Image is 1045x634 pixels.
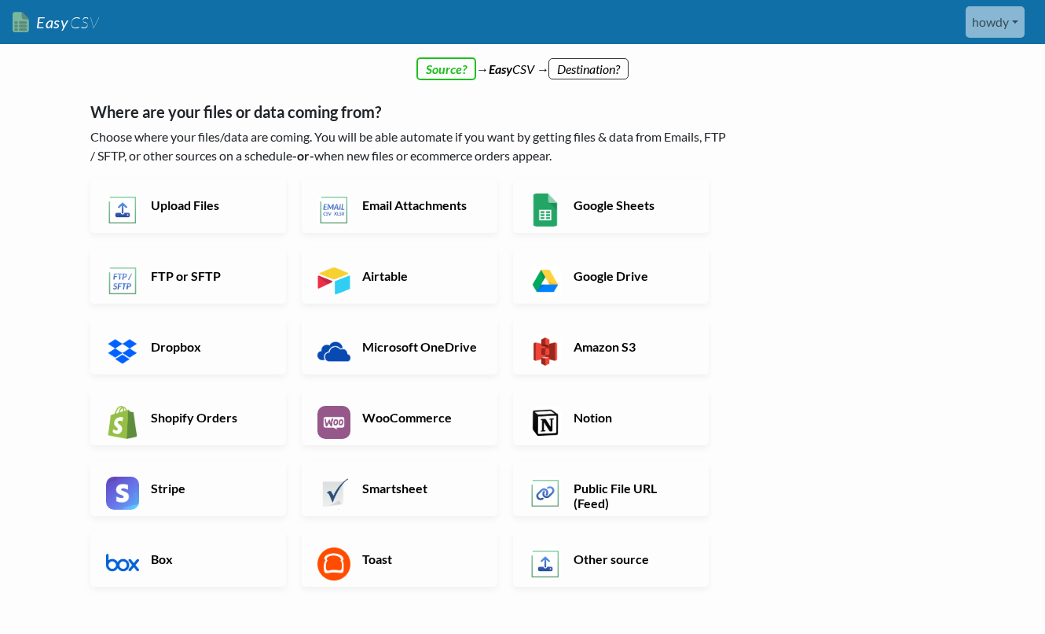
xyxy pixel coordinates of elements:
[302,319,497,374] a: Microsoft OneDrive
[302,178,497,233] a: Email Attachments
[147,551,270,566] h6: Box
[147,268,270,283] h6: FTP or SFTP
[90,461,286,516] a: Stripe
[147,481,270,496] h6: Stripe
[529,194,562,227] img: Google Sheets App & API
[358,551,482,566] h6: Toast
[570,551,693,566] h6: Other source
[90,319,286,374] a: Dropbox
[358,410,482,425] h6: WooCommerce
[317,194,350,227] img: Email New CSV or XLSX File App & API
[90,127,731,165] p: Choose where your files/data are coming. You will be able automate if you want by getting files &...
[570,410,693,425] h6: Notion
[529,264,562,297] img: Google Drive App & API
[358,197,482,212] h6: Email Attachments
[317,264,350,297] img: Airtable App & API
[90,178,286,233] a: Upload Files
[358,339,482,354] h6: Microsoft OneDrive
[513,319,709,374] a: Amazon S3
[302,249,497,304] a: Airtable
[570,481,693,511] h6: Public File URL (Feed)
[529,335,562,368] img: Amazon S3 App & API
[358,268,482,283] h6: Airtable
[106,264,139,297] img: FTP or SFTP App & API
[106,477,139,510] img: Stripe App & API
[570,197,693,212] h6: Google Sheets
[302,461,497,516] a: Smartsheet
[302,390,497,445] a: WooCommerce
[302,532,497,587] a: Toast
[106,335,139,368] img: Dropbox App & API
[90,102,731,121] h5: Where are your files or data coming from?
[147,410,270,425] h6: Shopify Orders
[513,178,709,233] a: Google Sheets
[90,390,286,445] a: Shopify Orders
[106,547,139,581] img: Box App & API
[513,532,709,587] a: Other source
[513,390,709,445] a: Notion
[529,406,562,439] img: Notion App & API
[147,197,270,212] h6: Upload Files
[13,6,99,39] a: EasyCSV
[966,6,1025,38] a: howdy
[75,44,970,79] div: → CSV →
[90,249,286,304] a: FTP or SFTP
[106,406,139,439] img: Shopify App & API
[529,477,562,510] img: Public File URL App & API
[529,547,562,581] img: Other Source App & API
[292,148,314,163] b: -or-
[513,461,709,516] a: Public File URL (Feed)
[513,249,709,304] a: Google Drive
[570,268,693,283] h6: Google Drive
[147,339,270,354] h6: Dropbox
[317,335,350,368] img: Microsoft OneDrive App & API
[317,406,350,439] img: WooCommerce App & API
[90,532,286,587] a: Box
[979,571,1029,618] iframe: chat widget
[106,194,139,227] img: Upload Files App & API
[358,481,482,496] h6: Smartsheet
[317,477,350,510] img: Smartsheet App & API
[570,339,693,354] h6: Amazon S3
[317,547,350,581] img: Toast App & API
[68,13,99,32] span: CSV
